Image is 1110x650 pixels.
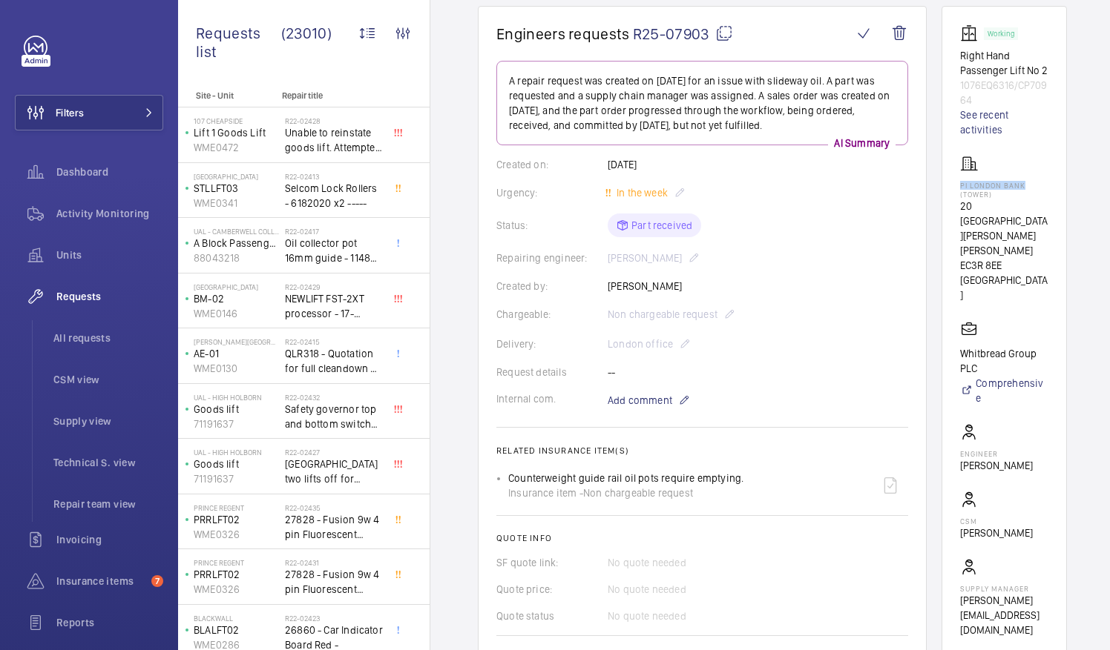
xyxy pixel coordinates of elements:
p: 88043218 [194,251,279,265]
p: UAL - High Holborn [194,393,279,402]
p: [PERSON_NAME][EMAIL_ADDRESS][DOMAIN_NAME] [960,593,1048,637]
p: Working [988,31,1014,36]
p: WME0146 [194,306,279,321]
span: Insurance item - [508,485,583,500]
span: Non chargeable request [583,485,693,500]
p: [PERSON_NAME][GEOGRAPHIC_DATA] [194,337,279,346]
span: Add comment [608,393,672,408]
span: Unable to reinstate goods lift. Attempted to swap control boards with PL2, no difference. Technic... [285,125,383,155]
p: STLLFT03 [194,181,279,196]
span: Requests [56,289,163,304]
span: Selcom Lock Rollers - 6182020 x2 ----- [285,181,383,210]
p: Lift 1 Goods Lift [194,125,279,140]
span: Oil collector pot 16mm guide - 11482 x2 [285,236,383,265]
span: Insurance items [56,574,145,588]
span: Requests list [196,24,281,61]
span: 7 [151,575,163,587]
h2: Related insurance item(s) [496,445,908,456]
p: AE-01 [194,346,279,361]
p: Site - Unit [178,90,276,101]
p: Supply manager [960,584,1048,593]
p: WME0326 [194,527,279,542]
span: R25-07903 [633,24,733,43]
p: Goods lift [194,402,279,417]
p: 71191637 [194,417,279,431]
h2: R22-02413 [285,172,383,181]
span: QLR318 - Quotation for full cleandown of lift and motor room at, Workspace, [PERSON_NAME][GEOGRAP... [285,346,383,376]
p: Goods lift [194,457,279,471]
span: Technical S. view [53,455,163,470]
p: UAL - Camberwell College of Arts [194,227,279,236]
p: WME0326 [194,582,279,597]
h2: R22-02429 [285,282,383,291]
p: [GEOGRAPHIC_DATA] [194,282,279,291]
span: Reports [56,615,163,630]
p: Engineer [960,449,1033,458]
h2: R22-02431 [285,558,383,567]
span: Units [56,248,163,262]
p: Whitbread Group PLC [960,346,1048,376]
h2: R22-02435 [285,503,383,512]
span: Repair team view [53,497,163,511]
h2: Quote info [496,533,908,543]
p: Prince Regent [194,558,279,567]
span: 27828 - Fusion 9w 4 pin Fluorescent Lamp / Bulb - Used on Prince regent lift No2 car top test con... [285,512,383,542]
p: 71191637 [194,471,279,486]
h2: R22-02432 [285,393,383,402]
span: [GEOGRAPHIC_DATA] two lifts off for safety governor rope switches at top and bottom. Immediate de... [285,457,383,486]
span: Invoicing [56,532,163,547]
p: Right Hand Passenger Lift No 2 [960,48,1048,78]
p: [PERSON_NAME] [960,458,1033,473]
span: Supply view [53,414,163,428]
span: Engineers requests [496,24,630,43]
p: BLALFT02 [194,623,279,637]
h2: R22-02428 [285,116,383,125]
p: BM-02 [194,291,279,306]
p: 20 [GEOGRAPHIC_DATA][PERSON_NAME][PERSON_NAME] [960,199,1048,258]
p: Repair title [282,90,380,101]
h2: R22-02415 [285,337,383,346]
span: CSM view [53,372,163,387]
a: See recent activities [960,107,1048,137]
p: WME0472 [194,140,279,155]
p: [PERSON_NAME] [960,525,1033,540]
p: EC3R 8EE [GEOGRAPHIC_DATA] [960,258,1048,302]
span: Safety governor top and bottom switches not working from an immediate defect. Lift passenger lift... [285,402,383,431]
p: [GEOGRAPHIC_DATA] [194,172,279,181]
p: A repair request was created on [DATE] for an issue with slideway oil. A part was requested and a... [509,73,896,133]
a: Comprehensive [960,376,1048,405]
img: elevator.svg [960,24,984,42]
span: Filters [56,105,84,120]
h2: R22-02417 [285,227,383,236]
span: Activity Monitoring [56,206,163,221]
span: NEWLIFT FST-2XT processor - 17-02000003 1021,00 euros x1 [285,291,383,321]
p: WME0341 [194,196,279,210]
span: Dashboard [56,165,163,179]
p: Blackwall [194,614,279,623]
p: 107 Cheapside [194,116,279,125]
h2: R22-02427 [285,448,383,457]
p: PRRLFT02 [194,512,279,527]
p: UAL - High Holborn [194,448,279,457]
p: Prince Regent [194,503,279,512]
p: CSM [960,517,1033,525]
p: AI Summary [828,136,896,150]
p: WME0130 [194,361,279,376]
button: Filters [15,95,163,130]
span: 27828 - Fusion 9w 4 pin Fluorescent Lamp / Bulb - Used on Prince regent lift No2 car top test con... [285,567,383,597]
p: A Block Passenger Lift 2 (B) L/H [194,236,279,251]
p: PRRLFT02 [194,567,279,582]
span: All requests [53,331,163,345]
h2: R22-02423 [285,614,383,623]
p: PI London Bank (Tower) [960,181,1048,199]
p: 1076EQ6316/CP70964 [960,78,1048,107]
